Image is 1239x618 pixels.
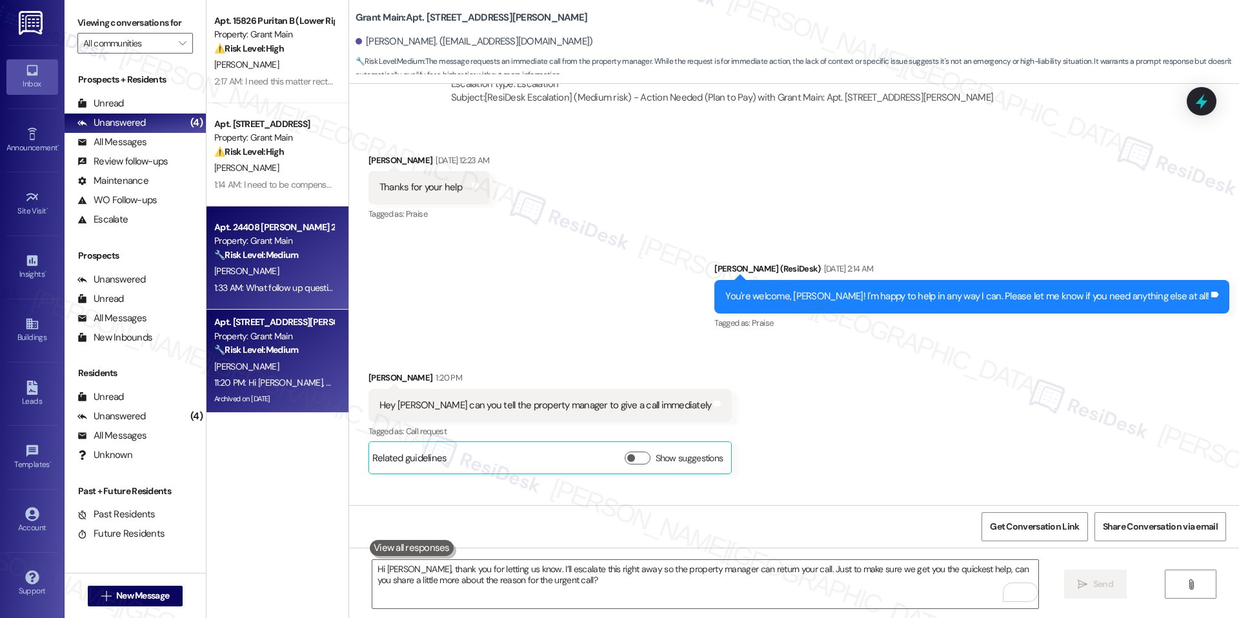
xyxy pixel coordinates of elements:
[187,113,206,133] div: (4)
[406,208,427,219] span: Praise
[214,377,1122,388] div: 11:20 PM: Hi [PERSON_NAME], thank you for letting us know. I’ll escalate this right away so the p...
[6,59,58,94] a: Inbox
[77,429,146,443] div: All Messages
[1186,579,1196,590] i: 
[214,14,334,28] div: Apt. 15826 Puritan B (Lower Right), 15818 [DEMOGRAPHIC_DATA]
[77,527,165,541] div: Future Residents
[379,181,462,194] div: Thanks for your help
[432,154,489,167] div: [DATE] 12:23 AM
[214,162,279,174] span: [PERSON_NAME]
[77,194,157,207] div: WO Follow-ups
[101,591,111,601] i: 
[214,146,284,157] strong: ⚠️ Risk Level: High
[214,131,334,145] div: Property: Grant Main
[356,55,1239,83] span: : The message requests an immediate call from the property manager. While the request is for imme...
[368,371,732,389] div: [PERSON_NAME]
[214,75,606,87] div: 2:17 AM: I need this matter rectified asap this is not okay and I will not sit here for weeks wit...
[451,91,993,105] div: Subject: [ResiDesk Escalation] (Medium risk) - Action Needed (Plan to Pay) with Grant Main: Apt. ...
[77,312,146,325] div: All Messages
[1093,577,1113,591] span: Send
[368,422,732,441] div: Tagged as:
[77,390,124,404] div: Unread
[1103,520,1218,533] span: Share Conversation via email
[77,155,168,168] div: Review follow-ups
[214,330,334,343] div: Property: Grant Main
[1094,512,1226,541] button: Share Conversation via email
[213,391,335,407] div: Archived on [DATE]
[77,135,146,149] div: All Messages
[50,458,52,467] span: •
[368,154,490,172] div: [PERSON_NAME]
[6,377,58,412] a: Leads
[65,73,206,86] div: Prospects + Residents
[77,116,146,130] div: Unanswered
[77,213,128,226] div: Escalate
[725,290,1209,303] div: You're welcome, [PERSON_NAME]! I'm happy to help in any way I can. Please let me know if you need...
[432,371,461,384] div: 1:20 PM
[214,344,298,355] strong: 🔧 Risk Level: Medium
[6,503,58,538] a: Account
[714,314,1229,332] div: Tagged as:
[77,331,152,344] div: New Inbounds
[214,221,334,234] div: Apt. 24408 [PERSON_NAME] 2, 24408 [PERSON_NAME] 2
[214,59,279,70] span: [PERSON_NAME]
[214,249,298,261] strong: 🔧 Risk Level: Medium
[356,35,593,48] div: [PERSON_NAME]. ([EMAIL_ADDRESS][DOMAIN_NAME])
[179,38,186,48] i: 
[77,292,124,306] div: Unread
[77,448,132,462] div: Unknown
[656,452,723,465] label: Show suggestions
[752,317,773,328] span: Praise
[214,28,334,41] div: Property: Grant Main
[214,179,948,190] div: 1:14 AM: I need to be compensated for me spending my money to keeping the house smell down or I'm...
[6,566,58,601] a: Support
[45,268,46,277] span: •
[1064,570,1127,599] button: Send
[714,262,1229,280] div: [PERSON_NAME] (ResiDesk)
[77,410,146,423] div: Unanswered
[77,508,156,521] div: Past Residents
[990,520,1079,533] span: Get Conversation Link
[57,141,59,150] span: •
[6,440,58,475] a: Templates •
[372,560,1038,608] textarea: To enrich screen reader interactions, please activate Accessibility in Grammarly extension settings
[214,234,334,248] div: Property: Grant Main
[214,265,279,277] span: [PERSON_NAME]
[6,250,58,284] a: Insights •
[46,204,48,214] span: •
[6,313,58,348] a: Buildings
[214,43,284,54] strong: ⚠️ Risk Level: High
[65,484,206,498] div: Past + Future Residents
[116,589,169,603] span: New Message
[65,366,206,380] div: Residents
[77,174,148,188] div: Maintenance
[356,56,424,66] strong: 🔧 Risk Level: Medium
[83,33,172,54] input: All communities
[19,11,45,35] img: ResiDesk Logo
[77,13,193,33] label: Viewing conversations for
[368,204,490,223] div: Tagged as:
[821,262,874,275] div: [DATE] 2:14 AM
[6,186,58,221] a: Site Visit •
[406,426,447,437] span: Call request
[214,117,334,131] div: Apt. [STREET_ADDRESS]
[356,11,587,25] b: Grant Main: Apt. [STREET_ADDRESS][PERSON_NAME]
[214,315,334,329] div: Apt. [STREET_ADDRESS][PERSON_NAME]
[88,586,183,606] button: New Message
[77,273,146,286] div: Unanswered
[982,512,1087,541] button: Get Conversation Link
[214,282,341,294] div: 1:33 AM: What follow up questions
[379,399,712,412] div: Hey [PERSON_NAME] can you tell the property manager to give a call immediately
[214,361,279,372] span: [PERSON_NAME]
[1078,579,1087,590] i: 
[372,452,447,470] div: Related guidelines
[65,249,206,263] div: Prospects
[77,97,124,110] div: Unread
[187,406,206,426] div: (4)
